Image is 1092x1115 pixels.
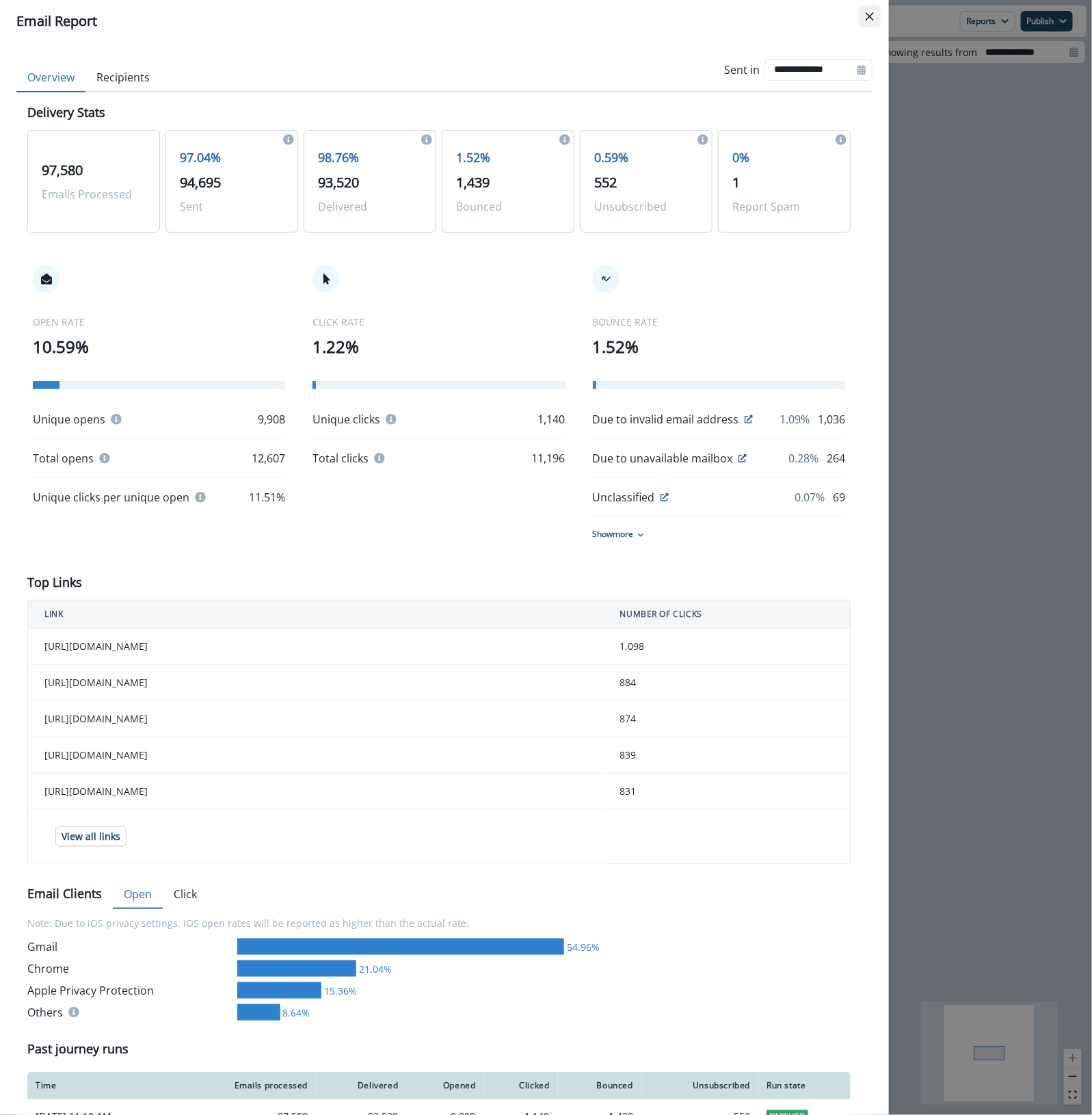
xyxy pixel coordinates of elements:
[36,1080,165,1091] div: Time
[594,198,698,215] p: Unsubscribed
[85,64,161,92] button: Recipients
[312,411,380,428] p: Unique clicks
[258,411,285,428] p: 9,908
[27,1004,232,1021] div: Others
[788,450,818,467] p: 0.28%
[594,148,698,167] p: 0.59%
[650,1080,750,1091] div: Unsubscribed
[566,1080,633,1091] div: Bounced
[593,315,845,329] p: BOUNCE RATE
[604,629,851,665] td: 1,098
[312,334,565,359] p: 1.22%
[818,411,845,428] p: 1,036
[593,411,739,428] p: Due to invalid email address
[28,737,604,774] td: [URL][DOMAIN_NAME]
[312,315,565,329] p: CLICK RATE
[113,880,163,909] button: Open
[55,826,126,847] button: View all links
[27,960,232,977] div: Chrome
[182,1080,308,1091] div: Emails processed
[732,148,836,167] p: 0%
[492,1080,550,1091] div: Clicked
[33,315,285,329] p: OPEN RATE
[456,173,490,192] span: 1,439
[42,186,146,202] p: Emails Processed
[252,450,285,467] p: 12,607
[16,64,85,92] button: Overview
[593,450,733,467] p: Due to unavailable mailbox
[312,450,369,467] p: Total clicks
[180,198,284,215] p: Sent
[318,198,422,215] p: Delivered
[827,450,845,467] p: 264
[318,148,422,167] p: 98.76%
[833,489,845,506] p: 69
[604,774,851,810] td: 831
[414,1080,475,1091] div: Opened
[604,601,851,629] th: NUMBER OF CLICKS
[604,701,851,737] td: 874
[732,173,740,192] span: 1
[27,908,851,939] p: Note: Due to iOS privacy settings, iOS open rates will be reported as higher than the actual rate.
[62,831,120,843] p: View all links
[27,1040,129,1058] p: Past journey runs
[33,411,105,428] p: Unique opens
[180,173,221,192] span: 94,695
[780,411,810,428] p: 1.09%
[27,103,105,122] p: Delivery Stats
[593,334,845,359] p: 1.52%
[280,1006,310,1020] div: 8.64%
[249,489,285,506] p: 11.51%
[532,450,565,467] p: 11,196
[593,528,634,540] p: Show more
[27,939,232,955] div: Gmail
[593,489,655,506] p: Unclassified
[27,573,82,592] p: Top Links
[604,737,851,774] td: 839
[27,982,232,999] div: Apple Privacy Protection
[724,62,760,78] p: Sent in
[33,450,94,467] p: Total opens
[604,665,851,701] td: 884
[732,198,836,215] p: Report Spam
[28,601,604,629] th: LINK
[180,148,284,167] p: 97.04%
[16,11,873,31] div: Email Report
[163,880,208,909] button: Click
[318,173,359,192] span: 93,520
[33,489,189,506] p: Unique clicks per unique open
[28,774,604,810] td: [URL][DOMAIN_NAME]
[594,173,617,192] span: 552
[456,148,560,167] p: 1.52%
[456,198,560,215] p: Bounced
[538,411,565,428] p: 1,140
[42,161,83,179] span: 97,580
[321,984,357,998] div: 15.36%
[767,1080,842,1091] div: Run state
[33,334,285,359] p: 10.59%
[859,5,881,27] button: Close
[28,665,604,701] td: [URL][DOMAIN_NAME]
[324,1080,398,1091] div: Delivered
[27,884,102,903] p: Email Clients
[28,629,604,665] td: [URL][DOMAIN_NAME]
[28,701,604,737] td: [URL][DOMAIN_NAME]
[564,940,600,954] div: 54.96%
[795,489,825,506] p: 0.07%
[356,962,392,976] div: 21.04%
